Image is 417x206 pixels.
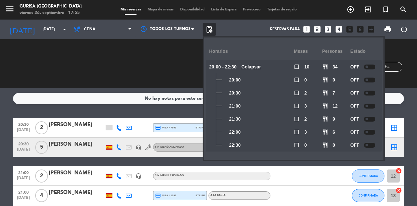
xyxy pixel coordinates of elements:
i: looks_4 [335,25,343,34]
span: 20:00 - 22:30 [209,63,237,71]
i: menu [5,4,15,14]
span: OFF [350,63,359,71]
span: check_box_outline_blank [294,77,300,83]
div: Gurisa [GEOGRAPHIC_DATA] [20,3,82,10]
span: restaurant [322,64,328,70]
i: looks_one [302,25,311,34]
span: 0 [304,76,307,84]
span: 10 [304,63,309,71]
span: 22:00 [229,128,241,136]
span: 2 [35,169,48,183]
span: 21:00 [15,188,32,196]
span: 34 [333,63,338,71]
span: check_box_outline_blank [294,64,300,70]
i: add_circle_outline [347,6,354,13]
i: border_all [390,143,398,151]
span: OFF [350,128,359,136]
span: [DATE] [15,196,32,203]
span: CONFIRMADA [359,174,378,178]
span: OFF [350,89,359,97]
i: looks_5 [345,25,354,34]
span: visa * 1097 [155,193,176,199]
span: restaurant [322,103,328,109]
span: restaurant [322,116,328,122]
i: credit_card [155,193,161,199]
span: OFF [350,115,359,123]
span: 21:30 [229,115,241,123]
span: 0 [333,76,335,84]
i: border_all [390,124,398,132]
div: [PERSON_NAME] [49,140,104,149]
i: cancel [395,168,402,174]
span: 20:00 [229,76,241,84]
span: A LA CARTA [210,194,225,197]
span: CONFIRMADA [359,194,378,197]
div: No hay notas para este servicio. Haz clic para agregar una [145,95,273,102]
span: 20:30 [15,140,32,147]
i: looks_6 [356,25,365,34]
span: OFF [350,76,359,84]
i: add_box [367,25,375,34]
i: looks_3 [324,25,332,34]
span: 6 [333,128,335,136]
i: headset_mic [136,173,141,179]
span: 22:30 [229,141,241,149]
span: restaurant [322,142,328,148]
span: [DATE] [15,176,32,184]
div: viernes 26. septiembre - 17:55 [20,10,82,16]
span: 3 [304,128,307,136]
span: check_box_outline_blank [294,129,300,135]
span: pending_actions [205,25,213,33]
span: 21:00 [229,102,241,110]
span: 20:30 [15,120,32,128]
i: arrow_drop_down [61,25,68,33]
span: Mapa de mesas [144,8,177,11]
span: [DATE] [15,147,32,155]
button: menu [5,4,15,16]
span: 9 [333,115,335,123]
span: 20:30 [229,89,241,97]
span: 2 [35,121,48,134]
div: LOG OUT [396,20,412,39]
div: [PERSON_NAME] [49,188,104,197]
span: Disponibilidad [177,8,208,11]
span: Lista de Espera [208,8,240,11]
span: check_box_outline_blank [294,142,300,148]
span: Tarjetas de regalo [264,8,300,11]
span: 0 [304,141,307,149]
span: 0 [333,141,335,149]
span: 3 [304,102,307,110]
span: Sin menú asignado [155,174,184,177]
div: Estado [350,42,379,60]
span: 4 [35,189,48,202]
div: personas [322,42,351,60]
span: Reservas para [270,27,300,32]
span: OFF [350,141,359,149]
span: visa * 7693 [155,125,176,131]
span: check_box_outline_blank [294,116,300,122]
i: headset_mic [136,144,141,150]
span: 2 [304,89,307,97]
span: 12 [333,102,338,110]
i: credit_card [155,125,161,131]
span: 5 [35,141,48,154]
span: restaurant [322,77,328,83]
button: CONFIRMADA [352,169,384,183]
i: exit_to_app [364,6,372,13]
span: restaurant [322,90,328,96]
span: stripe [195,193,205,198]
div: Horarios [209,42,294,60]
span: Cena [84,27,95,32]
span: stripe [195,125,205,130]
span: restaurant [322,129,328,135]
span: check_box_outline_blank [294,103,300,109]
button: CONFIRMADA [352,189,384,202]
div: [PERSON_NAME] [49,169,104,177]
span: 21:00 [15,169,32,176]
span: OFF [350,102,359,110]
i: [DATE] [5,22,39,37]
span: check_box_outline_blank [294,90,300,96]
div: Mesas [294,42,322,60]
span: [DATE] [15,128,32,135]
span: Sin menú asignado [155,146,184,148]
